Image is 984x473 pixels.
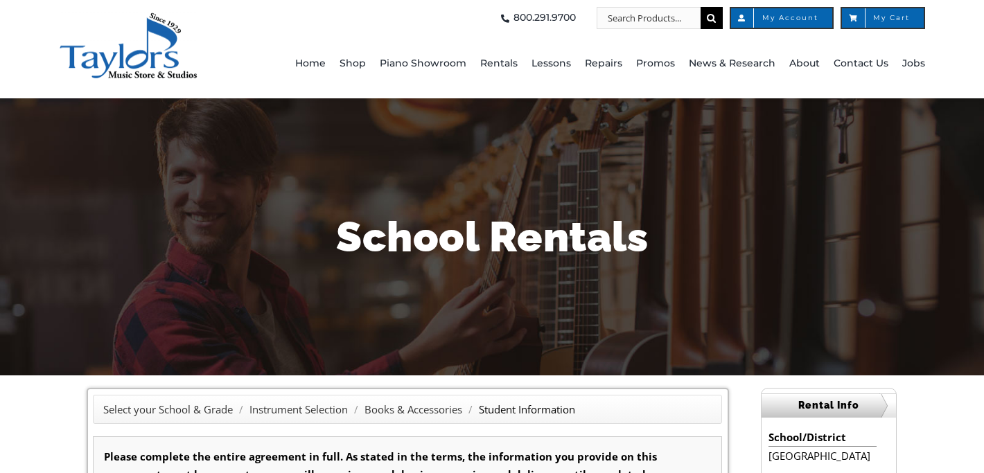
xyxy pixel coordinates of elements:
[689,29,775,98] a: News & Research
[380,53,466,75] span: Piano Showroom
[480,53,518,75] span: Rentals
[513,7,576,29] span: 800.291.9700
[249,402,348,416] a: Instrument Selection
[480,29,518,98] a: Rentals
[87,208,897,266] h1: School Rentals
[768,447,876,465] li: [GEOGRAPHIC_DATA]
[834,53,888,75] span: Contact Us
[531,53,571,75] span: Lessons
[59,10,197,24] a: taylors-music-store-west-chester
[636,53,675,75] span: Promos
[497,7,576,29] a: 800.291.9700
[284,29,925,98] nav: Main Menu
[902,29,925,98] a: Jobs
[296,3,394,18] select: Zoom
[689,53,775,75] span: News & Research
[295,29,326,98] a: Home
[585,53,622,75] span: Repairs
[762,393,896,418] h2: Rental Info
[340,29,366,98] a: Shop
[284,7,925,29] nav: Top Right
[768,428,876,447] li: School/District
[479,400,575,418] li: Student Information
[789,29,820,98] a: About
[585,29,622,98] a: Repairs
[364,402,462,416] a: Books & Accessories
[902,53,925,75] span: Jobs
[856,15,910,21] span: My Cart
[380,29,466,98] a: Piano Showroom
[745,15,818,21] span: My Account
[351,402,362,416] span: /
[103,402,233,416] a: Select your School & Grade
[789,53,820,75] span: About
[834,29,888,98] a: Contact Us
[295,53,326,75] span: Home
[115,3,152,18] input: Page
[597,7,701,29] input: Search Products...
[841,7,925,29] a: My Cart
[465,402,476,416] span: /
[236,402,247,416] span: /
[701,7,723,29] input: Search
[152,3,173,19] span: of 2
[636,29,675,98] a: Promos
[531,29,571,98] a: Lessons
[730,7,834,29] a: My Account
[340,53,366,75] span: Shop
